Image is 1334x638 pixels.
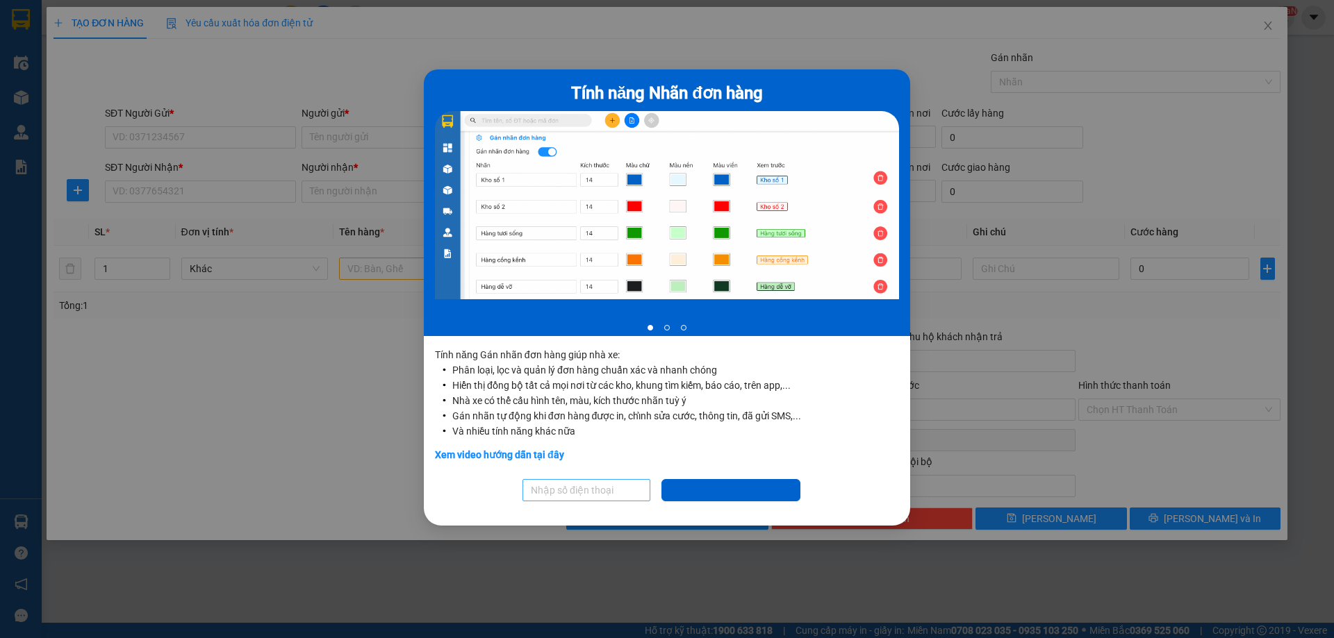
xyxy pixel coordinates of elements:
[452,393,899,408] li: Nhà xe có thể cấu hình tên, màu, kích thước nhãn tuỳ ý
[452,378,899,393] li: Hiển thị đồng bộ tất cả mọi nơi từ các kho, khung tìm kiếm, báo cáo, trên app,...
[435,81,899,107] div: Tính năng Nhãn đơn hàng
[58,70,75,85] span: 1/2
[5,91,87,101] strong: Thông tin đơn hàng:
[661,479,800,501] button: Gửi
[452,362,899,378] li: Phân loại, lọc và quản lý đơn hàng chuẩn xác và nhanh chóng
[435,449,564,460] a: Xem video hướng dẫn tại đây
[723,482,739,498] span: Gửi
[664,325,670,330] li: slide item 2
[452,408,899,423] li: Gán nhãn tự động khi đơn hàng được in, chỉnh sửa cước, thông tin, đã gửi SMS,...
[452,423,899,439] li: Và nhiều tính năng khác nữa
[681,325,686,330] li: slide item 3
[648,325,653,330] li: slide item 1
[424,336,910,479] div: Tính năng Gán nhãn đơn hàng giúp nhà xe:
[5,17,26,76] img: logo
[106,19,203,33] span: 11NQT1408250001
[522,479,650,501] input: Nhập số điện thoại
[29,7,103,67] strong: CHUYỂN PHÁT NHANH VIP ANH HUY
